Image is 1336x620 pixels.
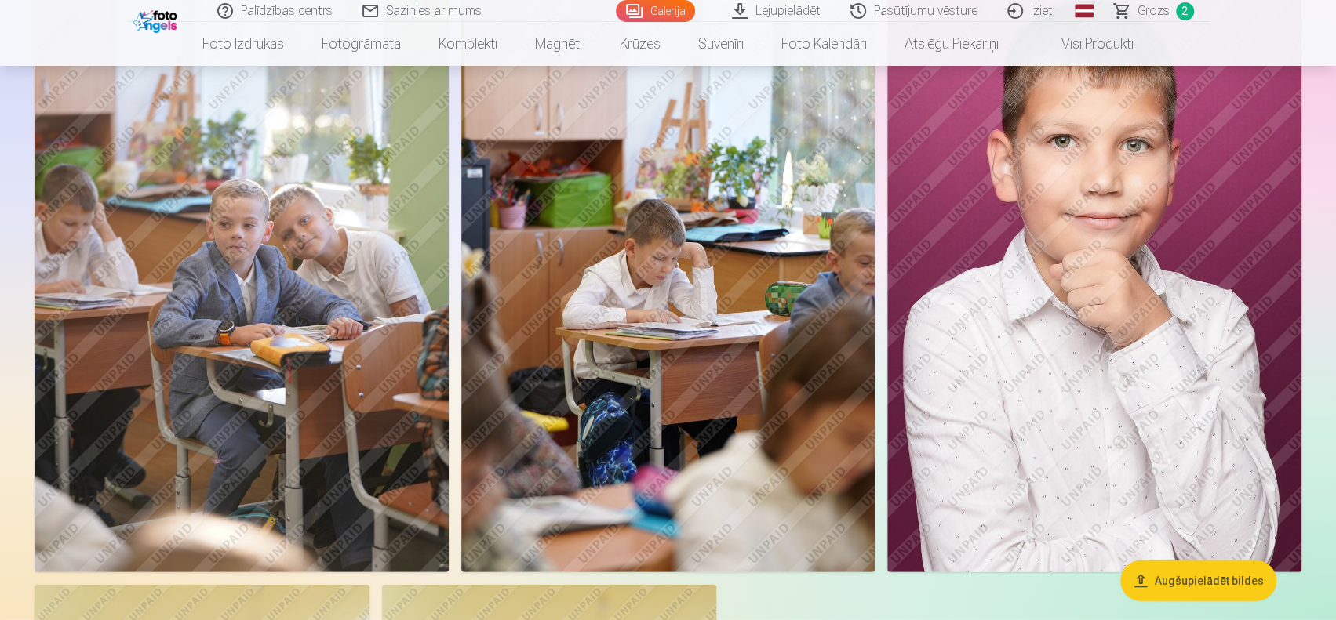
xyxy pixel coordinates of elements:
a: Fotogrāmata [303,22,420,66]
a: Suvenīri [679,22,763,66]
a: Krūzes [601,22,679,66]
a: Foto kalendāri [763,22,886,66]
button: Augšupielādēt bildes [1120,560,1276,601]
a: Magnēti [516,22,601,66]
a: Atslēgu piekariņi [886,22,1017,66]
span: Grozs [1138,2,1170,20]
span: 2 [1176,2,1194,20]
img: /fa1 [133,6,181,33]
a: Visi produkti [1017,22,1152,66]
a: Foto izdrukas [184,22,303,66]
a: Komplekti [420,22,516,66]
